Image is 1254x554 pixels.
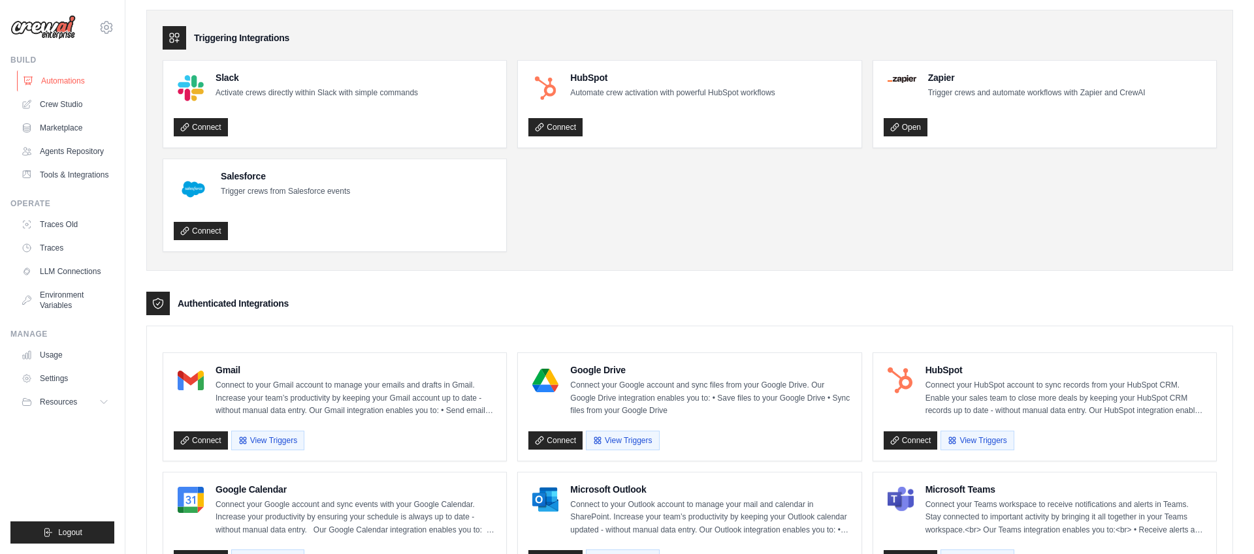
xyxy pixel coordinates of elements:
h4: Google Calendar [216,483,496,496]
a: Connect [174,118,228,136]
a: Traces [16,238,114,258]
img: HubSpot Logo [532,75,558,101]
img: Gmail Logo [178,367,204,393]
p: Connect to your Outlook account to manage your mail and calendar in SharePoint. Increase your tea... [570,499,850,537]
button: View Triggers [231,431,304,450]
h4: HubSpot [570,71,775,84]
div: Manage [10,329,114,339]
a: Agents Repository [16,141,114,162]
h4: Zapier [928,71,1146,84]
a: Connect [884,431,938,450]
img: Microsoft Outlook Logo [532,487,558,513]
span: Resources [40,397,77,407]
img: Zapier Logo [888,75,916,83]
div: Build [10,55,114,65]
a: Environment Variables [16,285,114,316]
p: Connect to your Gmail account to manage your emails and drafts in Gmail. Increase your team’s pro... [216,379,496,418]
a: Connect [528,118,583,136]
button: Logout [10,521,114,544]
h4: Slack [216,71,418,84]
h4: Gmail [216,363,496,377]
h4: Salesforce [221,170,350,183]
button: View Triggers [586,431,659,450]
p: Trigger crews and automate workflows with Zapier and CrewAI [928,87,1146,100]
h4: Google Drive [570,363,850,377]
a: Automations [17,70,116,91]
a: Crew Studio [16,94,114,115]
img: Logo [10,15,76,40]
a: Tools & Integrations [16,164,114,185]
a: Open [884,118,927,136]
a: Traces Old [16,214,114,235]
img: Slack Logo [178,75,204,101]
p: Connect your HubSpot account to sync records from your HubSpot CRM. Enable your sales team to clo... [925,379,1206,418]
button: Resources [16,392,114,412]
p: Connect your Teams workspace to receive notifications and alerts in Teams. Stay connected to impo... [925,499,1206,537]
div: Operate [10,198,114,209]
a: Settings [16,368,114,389]
a: LLM Connections [16,261,114,282]
h3: Triggering Integrations [194,31,289,44]
h3: Authenticated Integrations [178,297,289,310]
a: Usage [16,345,114,365]
a: Marketplace [16,117,114,138]
img: Google Calendar Logo [178,487,204,513]
span: Logout [58,527,82,538]
img: Salesforce Logo [178,174,209,205]
h4: Microsoft Outlook [570,483,850,496]
p: Connect your Google account and sync events with your Google Calendar. Increase your productivity... [216,499,496,537]
a: Connect [174,431,228,450]
img: Google Drive Logo [532,367,558,393]
button: View Triggers [940,431,1014,450]
h4: Microsoft Teams [925,483,1206,496]
img: HubSpot Logo [888,367,914,393]
p: Trigger crews from Salesforce events [221,185,350,198]
h4: HubSpot [925,363,1206,377]
p: Automate crew activation with powerful HubSpot workflows [570,87,775,100]
p: Connect your Google account and sync files from your Google Drive. Our Google Drive integration e... [570,379,850,418]
p: Activate crews directly within Slack with simple commands [216,87,418,100]
img: Microsoft Teams Logo [888,487,914,513]
a: Connect [528,431,583,450]
a: Connect [174,222,228,240]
